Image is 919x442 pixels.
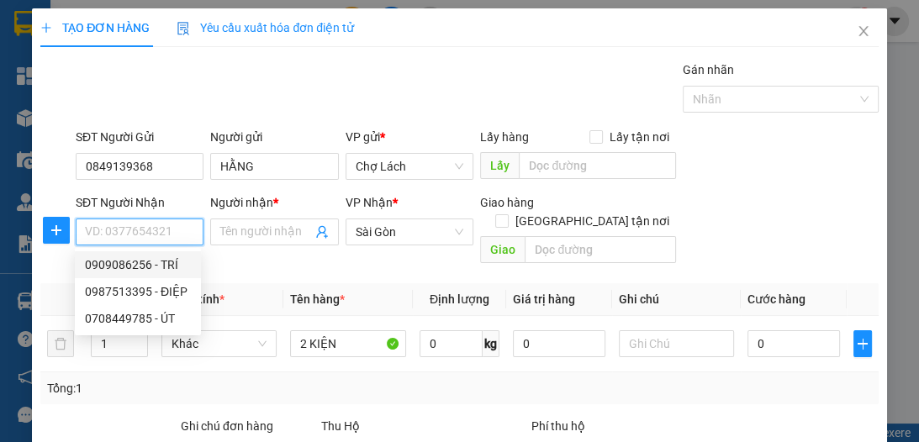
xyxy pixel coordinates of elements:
span: VP Nhận [346,196,393,209]
span: plus [854,337,871,350]
span: Gửi: [14,16,40,34]
span: Giao hàng [480,196,534,209]
span: SL [134,117,156,140]
span: CR : [13,90,39,108]
button: plus [853,330,872,357]
button: Close [840,8,887,55]
div: 0707344063 [161,55,305,78]
div: Sài Gòn [161,14,305,34]
div: 0348877138 [14,34,149,58]
label: Gán nhãn [683,63,734,76]
div: Tổng: 1 [47,379,357,397]
span: Giá trị hàng [513,292,575,306]
button: delete [47,330,74,357]
span: user-add [315,225,329,239]
div: VP gửi [346,128,473,146]
div: Chợ Lách [14,14,149,34]
div: 0708449785 - ÚT [85,309,191,328]
div: 30.000 [13,88,151,108]
span: Sài Gòn [356,219,463,245]
div: 0909086256 - TRÍ [85,255,191,274]
span: Giao [480,236,525,263]
span: plus [40,22,52,34]
input: 0 [513,330,605,357]
div: SĐT Người Nhận [76,193,203,212]
div: SĐT Người Gửi [76,128,203,146]
div: 0987513395 - ĐIỆP [75,278,201,305]
span: Tên hàng [290,292,345,306]
span: kg [483,330,499,357]
input: VD: Bàn, Ghế [290,330,405,357]
img: icon [177,22,190,35]
input: Dọc đường [525,236,676,263]
div: [PERSON_NAME] [161,34,305,55]
input: Ghi Chú [619,330,734,357]
span: Chợ Lách [356,154,463,179]
span: Nhận: [161,16,201,34]
div: 0909086256 - TRÍ [75,251,201,278]
span: plus [44,224,69,237]
span: [GEOGRAPHIC_DATA] tận nơi [509,212,676,230]
span: Thu Hộ [321,419,360,433]
label: Ghi chú đơn hàng [181,419,273,433]
span: Lấy [480,152,519,179]
div: Người gửi [210,128,338,146]
div: 0708449785 - ÚT [75,305,201,332]
div: Phí thu hộ [531,417,738,442]
div: 0987513395 - ĐIỆP [85,282,191,301]
th: Ghi chú [612,283,741,316]
span: Khác [172,331,267,356]
span: Định lượng [430,292,489,306]
div: Người nhận [210,193,338,212]
span: Cước hàng [747,292,805,306]
input: Dọc đường [519,152,676,179]
span: close [857,24,870,38]
span: TẠO ĐƠN HÀNG [40,21,150,34]
span: Yêu cầu xuất hóa đơn điện tử [177,21,354,34]
button: plus [43,217,70,244]
span: Lấy tận nơi [603,128,676,146]
span: Lấy hàng [480,130,529,144]
div: Tên hàng: 1T ( : 1 ) [14,118,305,139]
